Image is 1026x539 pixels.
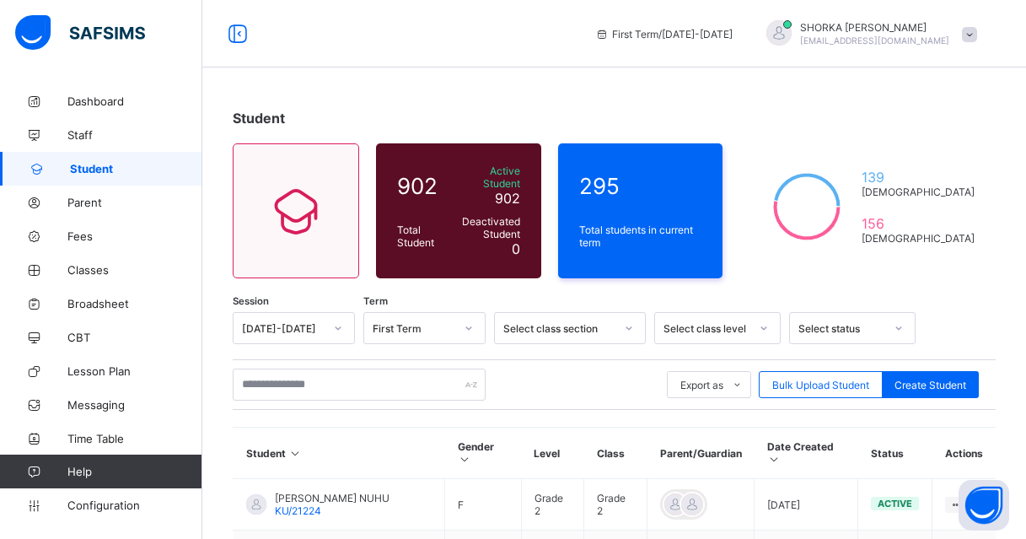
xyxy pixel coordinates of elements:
[800,35,949,46] span: [EMAIL_ADDRESS][DOMAIN_NAME]
[798,322,884,335] div: Select status
[67,229,202,243] span: Fees
[749,20,986,48] div: SHORKAJOEL
[495,190,520,207] span: 902
[233,295,269,307] span: Session
[862,232,975,245] span: [DEMOGRAPHIC_DATA]
[663,322,749,335] div: Select class level
[67,465,201,478] span: Help
[579,173,702,199] span: 295
[512,240,520,257] span: 0
[932,428,996,479] th: Actions
[584,428,647,479] th: Class
[595,28,733,40] span: session/term information
[647,428,755,479] th: Parent/Guardian
[67,499,201,512] span: Configuration
[755,479,858,531] td: [DATE]
[456,164,519,190] span: Active Student
[373,322,454,335] div: First Term
[363,295,388,307] span: Term
[67,331,202,344] span: CBT
[503,322,615,335] div: Select class section
[15,15,145,51] img: safsims
[862,215,975,232] span: 156
[70,162,202,175] span: Student
[67,432,202,445] span: Time Table
[521,428,584,479] th: Level
[67,94,202,108] span: Dashboard
[458,453,472,466] i: Sort in Ascending Order
[800,21,949,34] span: SHORKA [PERSON_NAME]
[445,428,522,479] th: Gender
[862,169,975,186] span: 139
[275,492,389,504] span: [PERSON_NAME] NUHU
[862,186,975,198] span: [DEMOGRAPHIC_DATA]
[894,379,966,391] span: Create Student
[878,498,912,509] span: active
[456,215,519,240] span: Deactivated Student
[67,128,202,142] span: Staff
[393,219,452,253] div: Total Student
[767,453,782,466] i: Sort in Ascending Order
[521,479,584,531] td: Grade 2
[755,428,858,479] th: Date Created
[275,504,321,517] span: KU/21224
[397,173,448,199] span: 902
[67,297,202,310] span: Broadsheet
[680,379,723,391] span: Export as
[233,110,285,127] span: Student
[858,428,932,479] th: Status
[67,196,202,209] span: Parent
[288,447,303,460] i: Sort in Ascending Order
[67,398,202,412] span: Messaging
[584,479,647,531] td: Grade 2
[234,428,445,479] th: Student
[772,379,869,391] span: Bulk Upload Student
[242,322,324,335] div: [DATE]-[DATE]
[67,263,202,277] span: Classes
[445,479,522,531] td: F
[67,364,202,378] span: Lesson Plan
[579,224,702,249] span: Total students in current term
[959,480,1009,531] button: Open asap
